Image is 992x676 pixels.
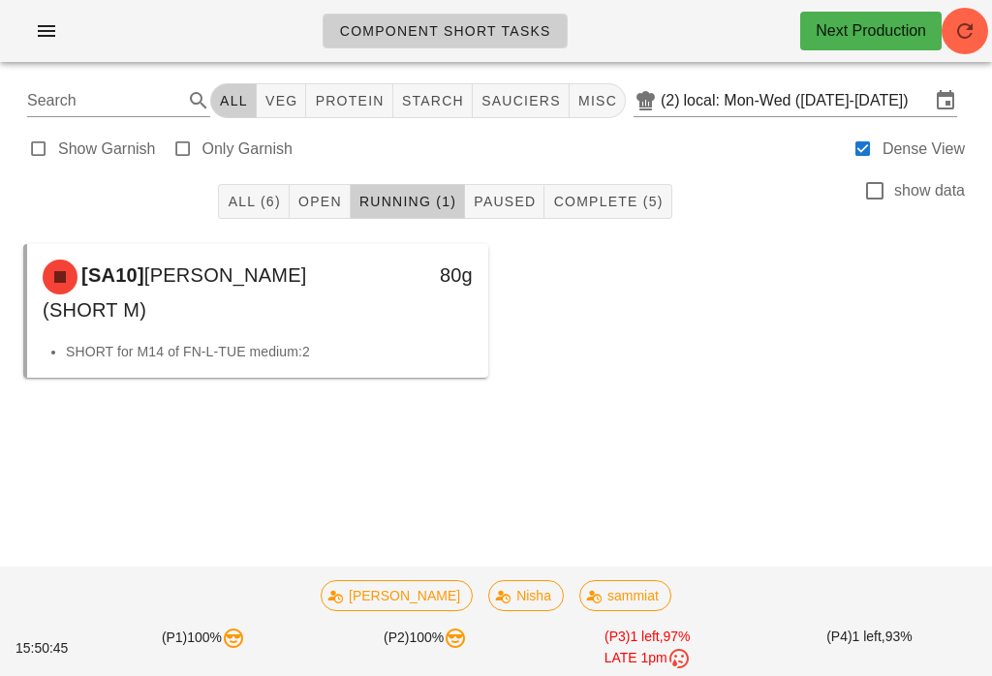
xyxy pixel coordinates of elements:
button: All [210,83,257,118]
button: Running (1) [351,184,465,219]
label: show data [894,181,965,200]
button: protein [306,83,392,118]
button: Paused [465,184,544,219]
span: protein [314,93,384,108]
span: Open [297,194,342,209]
button: misc [570,83,626,118]
label: Only Garnish [202,139,293,159]
div: (2) [661,91,684,110]
span: Component Short Tasks [339,23,551,39]
button: starch [393,83,473,118]
a: Component Short Tasks [323,14,568,48]
span: sauciers [480,93,561,108]
label: Dense View [883,139,965,159]
span: Running (1) [358,194,456,209]
span: misc [577,93,617,108]
div: 80g [383,260,473,291]
button: veg [257,83,307,118]
button: Open [290,184,351,219]
span: Complete (5) [552,194,663,209]
span: All (6) [227,194,280,209]
span: veg [264,93,298,108]
span: [PERSON_NAME] (SHORT M) [43,264,307,321]
span: starch [401,93,464,108]
span: All [219,93,248,108]
button: sauciers [473,83,570,118]
button: All (6) [218,184,289,219]
button: Complete (5) [544,184,671,219]
span: Paused [473,194,536,209]
label: Show Garnish [58,139,156,159]
li: SHORT for M14 of FN-L-TUE medium:2 [66,341,473,362]
span: [SA10] [77,264,144,286]
div: Next Production [816,19,926,43]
